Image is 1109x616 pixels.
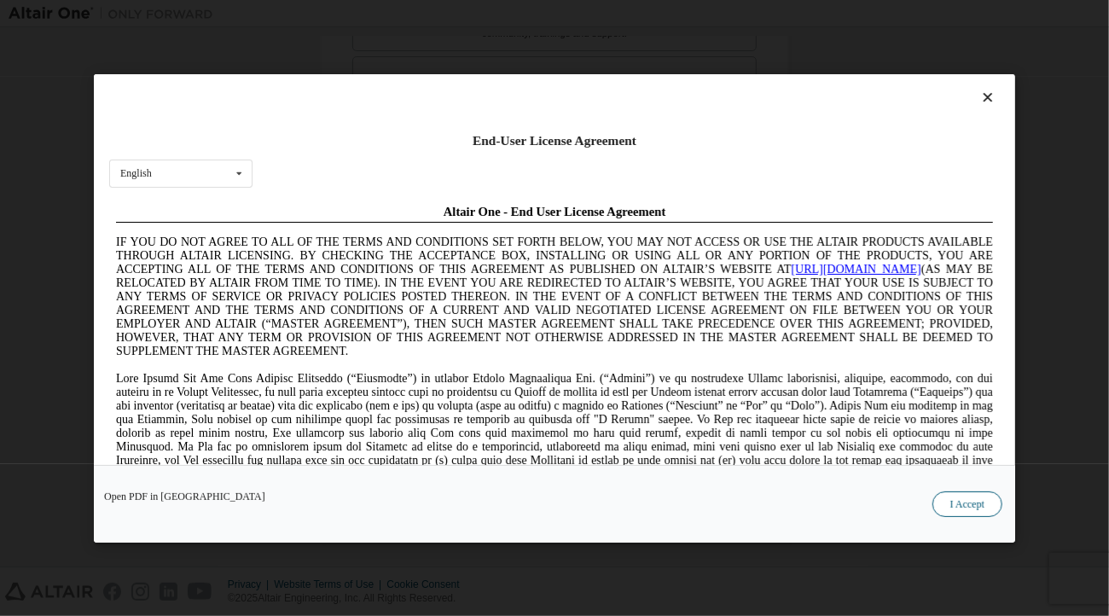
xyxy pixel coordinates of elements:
a: Open PDF in [GEOGRAPHIC_DATA] [104,491,265,501]
a: [URL][DOMAIN_NAME] [682,65,812,78]
span: Lore Ipsumd Sit Ame Cons Adipisc Elitseddo (“Eiusmodte”) in utlabor Etdolo Magnaaliqua Eni. (“Adm... [7,174,884,296]
button: I Accept [932,491,1002,516]
span: IF YOU DO NOT AGREE TO ALL OF THE TERMS AND CONDITIONS SET FORTH BELOW, YOU MAY NOT ACCESS OR USE... [7,38,884,160]
div: End-User License Agreement [109,132,1000,149]
div: English [120,168,152,178]
span: Altair One - End User License Agreement [334,7,557,20]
